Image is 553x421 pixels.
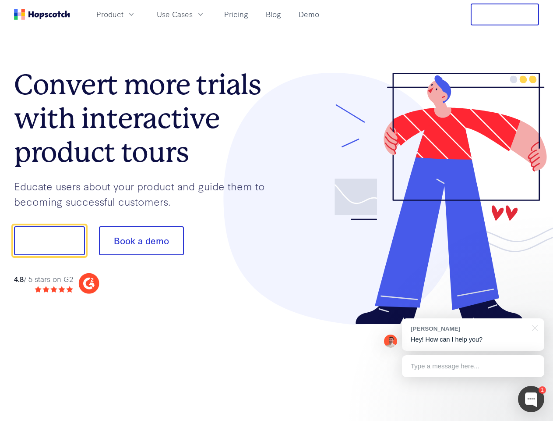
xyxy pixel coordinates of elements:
button: Show me! [14,226,85,255]
div: / 5 stars on G2 [14,274,73,285]
button: Product [91,7,141,21]
strong: 4.8 [14,274,24,284]
h1: Convert more trials with interactive product tours [14,68,277,169]
button: Use Cases [151,7,210,21]
a: Home [14,9,70,20]
span: Product [96,9,123,20]
button: Book a demo [99,226,184,255]
span: Use Cases [157,9,193,20]
div: Type a message here... [402,355,544,377]
a: Demo [295,7,323,21]
div: [PERSON_NAME] [411,325,527,333]
a: Blog [262,7,285,21]
button: Free Trial [471,4,539,25]
a: Pricing [221,7,252,21]
p: Educate users about your product and guide them to becoming successful customers. [14,178,277,209]
p: Hey! How can I help you? [411,335,535,344]
img: Mark Spera [384,335,397,348]
div: 1 [539,386,546,394]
